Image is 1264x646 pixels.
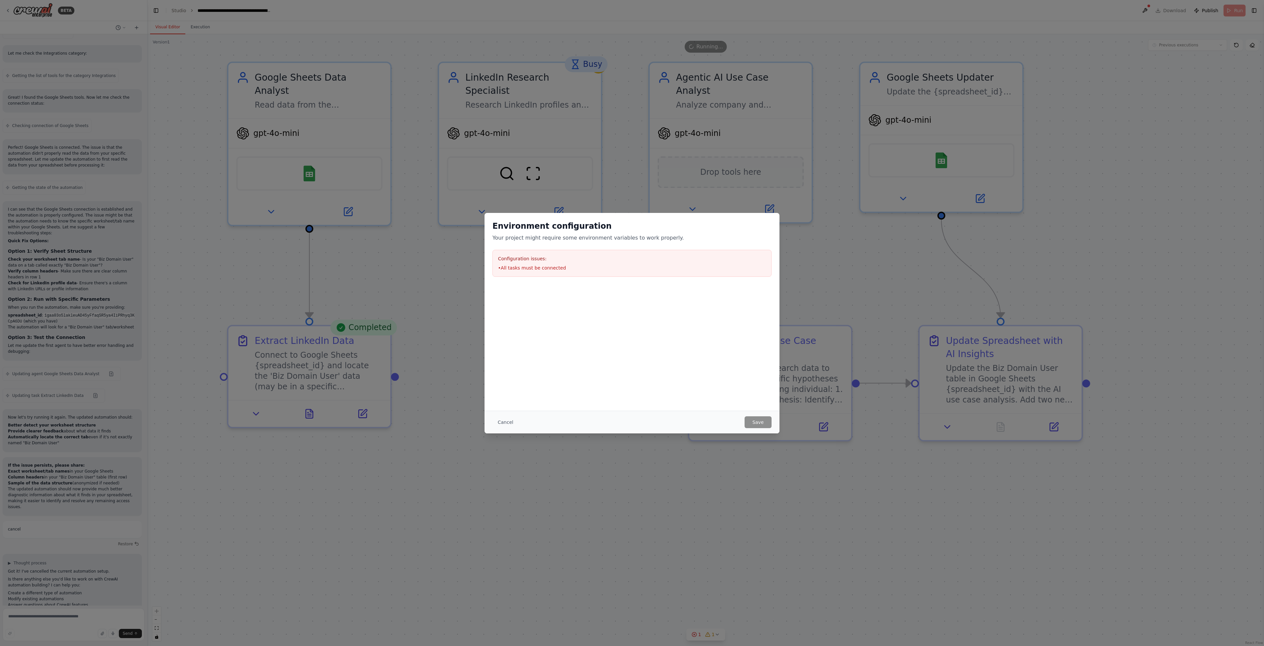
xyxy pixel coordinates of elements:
[492,416,518,428] button: Cancel
[498,255,766,262] h3: Configuration issues:
[745,416,772,428] button: Save
[498,265,766,271] li: • All tasks must be connected
[492,234,772,242] p: Your project might require some environment variables to work properly.
[492,221,772,231] h2: Environment configuration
